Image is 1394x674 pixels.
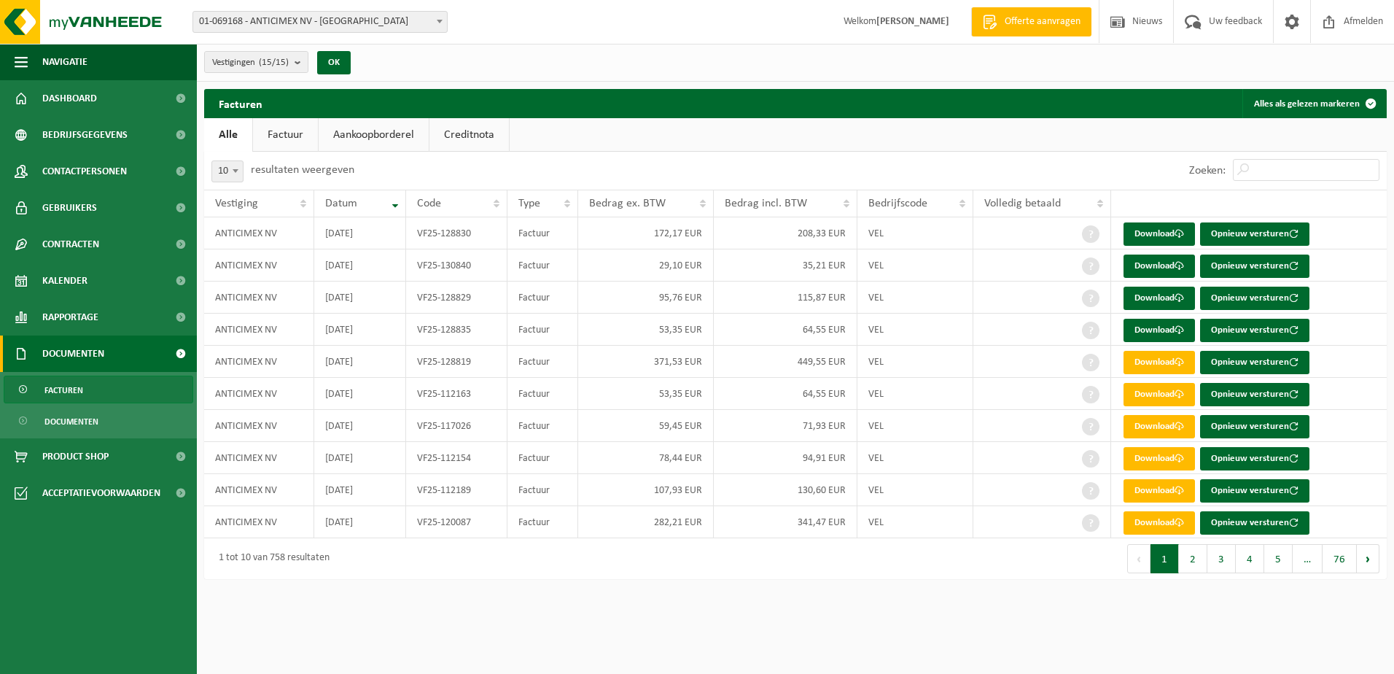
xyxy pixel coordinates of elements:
span: Bedrag ex. BTW [589,198,666,209]
td: 95,76 EUR [578,282,714,314]
button: Previous [1127,544,1150,573]
span: Datum [325,198,357,209]
td: VEL [857,249,973,282]
a: Creditnota [429,118,509,152]
button: Opnieuw versturen [1200,319,1309,342]
label: resultaten weergeven [251,164,354,176]
a: Download [1124,351,1195,374]
td: 64,55 EUR [714,378,857,410]
a: Download [1124,287,1195,310]
td: 371,53 EUR [578,346,714,378]
td: 53,35 EUR [578,314,714,346]
button: Opnieuw versturen [1200,511,1309,535]
td: VF25-117026 [406,410,507,442]
td: VEL [857,378,973,410]
span: Navigatie [42,44,87,80]
button: Opnieuw versturen [1200,383,1309,406]
span: Volledig betaald [984,198,1061,209]
a: Facturen [4,376,193,403]
button: 4 [1236,544,1264,573]
span: Bedrag incl. BTW [725,198,807,209]
button: Vestigingen(15/15) [204,51,308,73]
td: [DATE] [314,442,406,474]
span: Vestiging [215,198,258,209]
td: [DATE] [314,346,406,378]
strong: [PERSON_NAME] [876,16,949,27]
a: Download [1124,415,1195,438]
count: (15/15) [259,58,289,67]
td: VEL [857,410,973,442]
td: Factuur [507,282,578,314]
td: 449,55 EUR [714,346,857,378]
span: 01-069168 - ANTICIMEX NV - ROESELARE [192,11,448,33]
td: 172,17 EUR [578,217,714,249]
td: 130,60 EUR [714,474,857,506]
button: Opnieuw versturen [1200,479,1309,503]
td: 115,87 EUR [714,282,857,314]
a: Factuur [253,118,318,152]
td: ANTICIMEX NV [204,282,314,314]
a: Documenten [4,407,193,435]
span: 10 [211,160,244,182]
td: Factuur [507,410,578,442]
td: Factuur [507,474,578,506]
label: Zoeken: [1189,165,1226,177]
td: ANTICIMEX NV [204,474,314,506]
span: 01-069168 - ANTICIMEX NV - ROESELARE [193,12,447,32]
td: Factuur [507,217,578,249]
a: Download [1124,319,1195,342]
span: Acceptatievoorwaarden [42,475,160,511]
td: ANTICIMEX NV [204,410,314,442]
span: Gebruikers [42,190,97,226]
td: VEL [857,282,973,314]
span: Contactpersonen [42,153,127,190]
td: VF25-128819 [406,346,507,378]
td: [DATE] [314,474,406,506]
td: [DATE] [314,217,406,249]
td: ANTICIMEX NV [204,249,314,282]
span: Bedrijfscode [868,198,927,209]
td: [DATE] [314,378,406,410]
button: 1 [1150,544,1179,573]
button: Opnieuw versturen [1200,255,1309,278]
td: 94,91 EUR [714,442,857,474]
td: Factuur [507,314,578,346]
span: Offerte aanvragen [1001,15,1084,29]
button: OK [317,51,351,74]
td: VF25-112189 [406,474,507,506]
td: 53,35 EUR [578,378,714,410]
td: 29,10 EUR [578,249,714,282]
td: Factuur [507,506,578,538]
td: VEL [857,506,973,538]
span: Rapportage [42,299,98,336]
a: Download [1124,222,1195,246]
td: VEL [857,217,973,249]
button: 3 [1207,544,1236,573]
td: VEL [857,346,973,378]
a: Download [1124,255,1195,278]
td: 59,45 EUR [578,410,714,442]
span: Kalender [42,263,87,299]
td: VF25-128829 [406,282,507,314]
td: VF25-112154 [406,442,507,474]
td: 341,47 EUR [714,506,857,538]
td: 107,93 EUR [578,474,714,506]
span: Product Shop [42,438,109,475]
td: 208,33 EUR [714,217,857,249]
a: Download [1124,479,1195,503]
a: Aankoopborderel [319,118,429,152]
td: Factuur [507,378,578,410]
div: 1 tot 10 van 758 resultaten [211,546,330,572]
td: Factuur [507,442,578,474]
td: VF25-120087 [406,506,507,538]
td: ANTICIMEX NV [204,506,314,538]
span: 10 [212,161,243,182]
td: 64,55 EUR [714,314,857,346]
a: Download [1124,447,1195,470]
td: VF25-112163 [406,378,507,410]
td: VF25-128830 [406,217,507,249]
a: Alle [204,118,252,152]
td: 71,93 EUR [714,410,857,442]
td: [DATE] [314,410,406,442]
td: ANTICIMEX NV [204,346,314,378]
